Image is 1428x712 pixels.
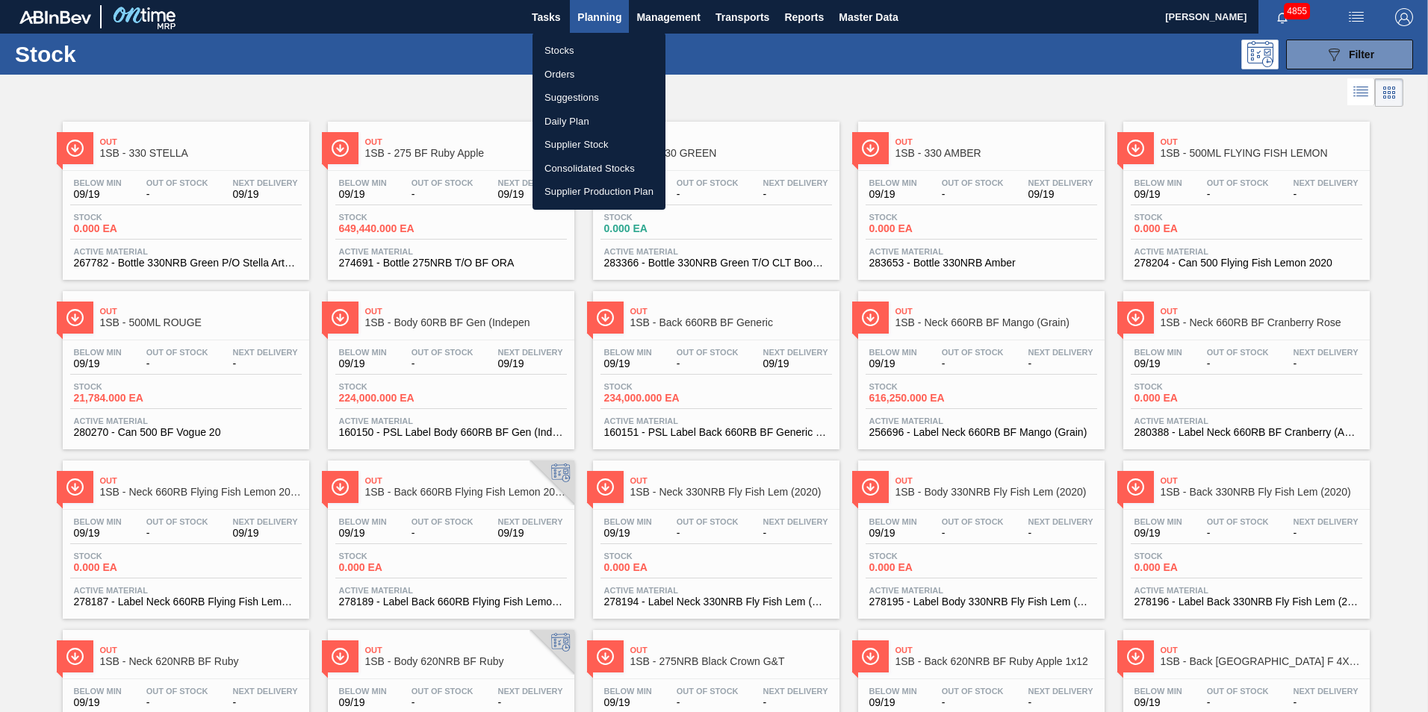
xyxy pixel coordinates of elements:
a: Consolidated Stocks [533,157,665,181]
a: Supplier Stock [533,133,665,157]
a: Supplier Production Plan [533,180,665,204]
a: Daily Plan [533,110,665,134]
a: Suggestions [533,86,665,110]
a: Stocks [533,39,665,63]
a: Orders [533,63,665,87]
